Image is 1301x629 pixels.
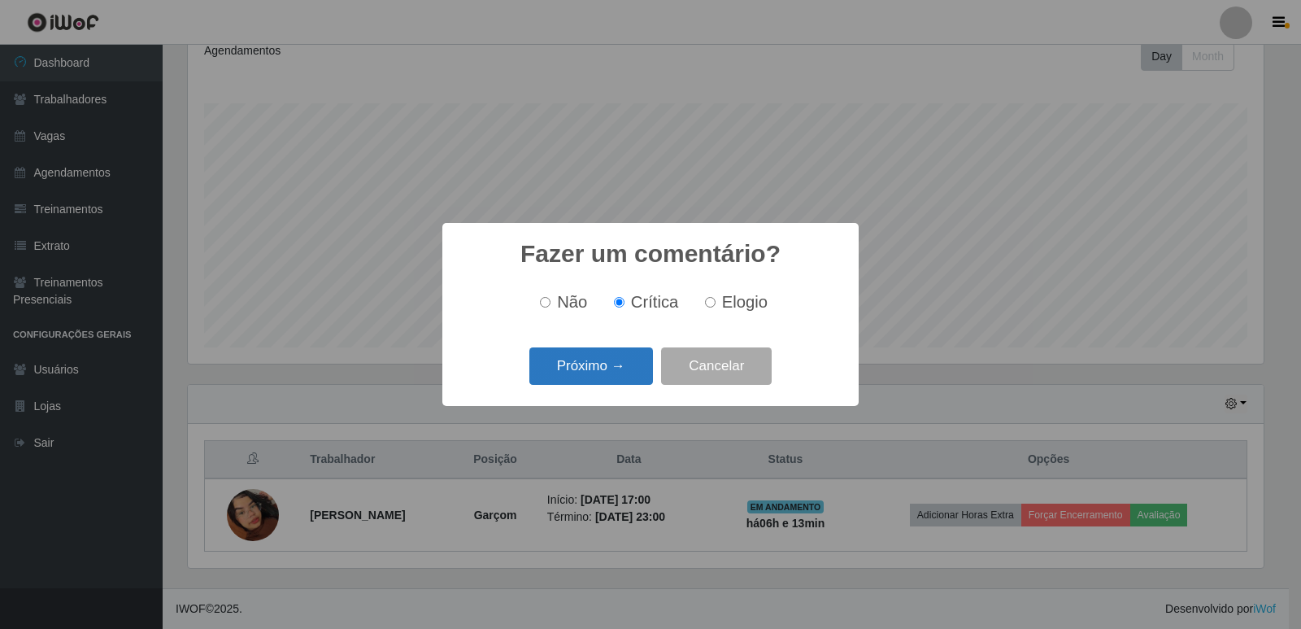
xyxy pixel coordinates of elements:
[557,293,587,311] span: Não
[529,347,653,386] button: Próximo →
[540,297,550,308] input: Não
[722,293,768,311] span: Elogio
[705,297,716,308] input: Elogio
[661,347,772,386] button: Cancelar
[631,293,679,311] span: Crítica
[520,239,781,269] h2: Fazer um comentário?
[614,297,624,308] input: Crítica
